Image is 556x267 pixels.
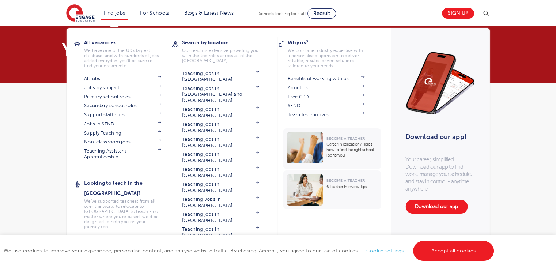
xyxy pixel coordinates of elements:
a: About us [288,85,364,91]
a: Support staff roles [84,112,161,118]
a: Become a Teacher6 Teacher Interview Tips [283,170,383,209]
a: Primary school roles [84,94,161,100]
h3: Search by location [182,37,270,48]
h3: Looking to teach in the [GEOGRAPHIC_DATA]? [84,178,172,198]
a: Team testimonials [288,112,364,118]
h3: Download our app! [405,129,472,145]
a: Become a TeacherCareer in education? Here’s how to find the right school job for you [283,128,383,169]
a: Teaching jobs in [GEOGRAPHIC_DATA] [182,166,259,178]
p: We have one of the UK's largest database. and with hundreds of jobs added everyday. you'll be sur... [84,48,161,68]
img: Engage Education [66,4,95,23]
span: Recruit [313,11,330,16]
span: Schools looking for staff [259,11,306,16]
a: Cookie settings [366,248,404,253]
a: Blogs & Latest News [184,10,234,16]
span: We use cookies to improve your experience, personalise content, and analyse website traffic. By c... [4,248,496,253]
a: Why us?We combine industry expertise with a personalised approach to deliver reliable, results-dr... [288,37,375,68]
h3: Why us? [288,37,375,48]
a: Supply Teaching [84,130,161,136]
a: Teaching jobs in [GEOGRAPHIC_DATA] [182,211,259,223]
a: Teaching jobs in [GEOGRAPHIC_DATA] [182,106,259,119]
span: Become a Teacher [326,136,365,140]
span: Become a Teacher [326,178,365,183]
a: Jobs by subject [84,85,161,91]
a: Teaching jobs in [GEOGRAPHIC_DATA] [182,136,259,148]
a: Search by locationOur reach is extensive providing you with the top roles across all of the [GEOG... [182,37,270,63]
a: Non-classroom jobs [84,139,161,145]
a: Teaching Assistant Apprenticeship [84,148,161,160]
p: We combine industry expertise with a personalised approach to deliver reliable, results-driven so... [288,48,364,68]
a: Secondary school roles [84,103,161,109]
a: All jobs [84,76,161,82]
a: Teaching jobs in [GEOGRAPHIC_DATA] [182,151,259,163]
a: Teaching jobs in [GEOGRAPHIC_DATA] [182,71,259,83]
a: Accept all cookies [413,241,494,261]
p: Our reach is extensive providing you with the top roles across all of the [GEOGRAPHIC_DATA] [182,48,259,63]
h1: You've registered! [62,41,347,59]
a: Jobs in SEND [84,121,161,127]
a: All vacanciesWe have one of the UK's largest database. and with hundreds of jobs added everyday. ... [84,37,172,68]
a: Teaching jobs in [GEOGRAPHIC_DATA] [182,121,259,133]
a: Looking to teach in the [GEOGRAPHIC_DATA]?We've supported teachers from all over the world to rel... [84,178,172,229]
a: Teaching jobs in [GEOGRAPHIC_DATA] and [GEOGRAPHIC_DATA] [182,86,259,104]
a: SEND [288,103,364,109]
a: For Schools [140,10,169,16]
p: Career in education? Here’s how to find the right school job for you [326,142,377,158]
h3: All vacancies [84,37,172,48]
a: Benefits of working with us [288,76,364,82]
p: 6 Teacher Interview Tips [326,184,377,189]
a: Find jobs [104,10,125,16]
a: Download our app [405,200,468,214]
a: Teaching Jobs in [GEOGRAPHIC_DATA] [182,196,259,208]
a: Sign up [442,8,474,19]
p: We've supported teachers from all over the world to relocate to [GEOGRAPHIC_DATA] to teach - no m... [84,199,161,229]
a: Teaching jobs in [GEOGRAPHIC_DATA] [182,181,259,193]
a: Teaching jobs in [GEOGRAPHIC_DATA] [182,226,259,238]
a: Recruit [307,8,336,19]
p: Your career, simplified. Download our app to find work, manage your schedule, and stay in control... [405,156,475,192]
a: Free CPD [288,94,364,100]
